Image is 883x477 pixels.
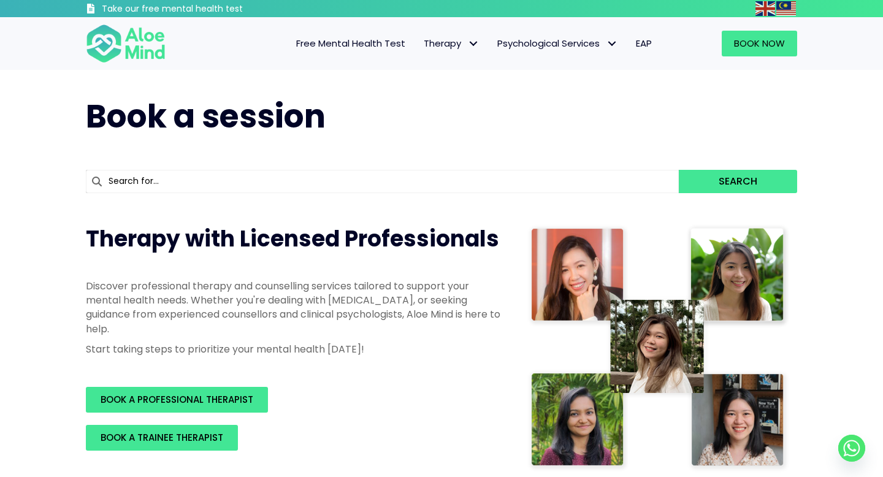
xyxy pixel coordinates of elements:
[776,1,796,16] img: ms
[86,279,503,336] p: Discover professional therapy and counselling services tailored to support your mental health nee...
[102,3,308,15] h3: Take our free mental health test
[722,31,797,56] a: Book Now
[497,37,617,50] span: Psychological Services
[464,35,482,53] span: Therapy: submenu
[296,37,405,50] span: Free Mental Health Test
[86,223,499,254] span: Therapy with Licensed Professionals
[182,31,661,56] nav: Menu
[86,387,268,413] a: BOOK A PROFESSIONAL THERAPIST
[776,1,797,15] a: Malay
[838,435,865,462] a: Whatsapp
[734,37,785,50] span: Book Now
[415,31,488,56] a: TherapyTherapy: submenu
[86,3,308,17] a: Take our free mental health test
[488,31,627,56] a: Psychological ServicesPsychological Services: submenu
[755,1,776,15] a: English
[86,342,503,356] p: Start taking steps to prioritize your mental health [DATE]!
[679,170,797,193] button: Search
[287,31,415,56] a: Free Mental Health Test
[603,35,621,53] span: Psychological Services: submenu
[755,1,775,16] img: en
[627,31,661,56] a: EAP
[86,425,238,451] a: BOOK A TRAINEE THERAPIST
[636,37,652,50] span: EAP
[86,170,679,193] input: Search for...
[86,23,166,64] img: Aloe mind Logo
[86,94,326,139] span: Book a session
[527,224,790,473] img: Therapist collage
[101,431,223,444] span: BOOK A TRAINEE THERAPIST
[424,37,479,50] span: Therapy
[101,393,253,406] span: BOOK A PROFESSIONAL THERAPIST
